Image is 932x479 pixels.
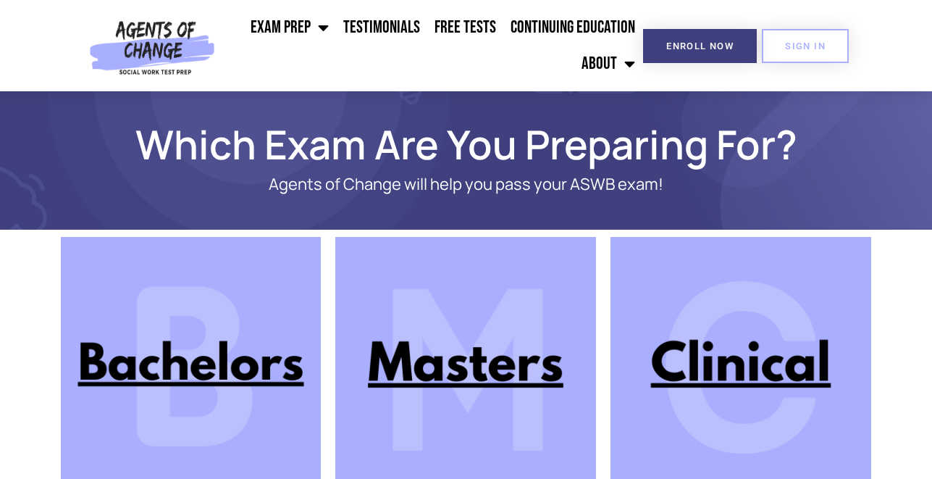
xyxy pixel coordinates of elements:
[762,29,849,63] a: SIGN IN
[666,41,734,51] span: Enroll Now
[427,9,503,46] a: Free Tests
[574,46,642,82] a: About
[336,9,427,46] a: Testimonials
[503,9,642,46] a: Continuing Education
[785,41,826,51] span: SIGN IN
[112,175,821,193] p: Agents of Change will help you pass your ASWB exam!
[54,128,879,161] h1: Which Exam Are You Preparing For?
[243,9,336,46] a: Exam Prep
[643,29,757,63] a: Enroll Now
[221,9,642,82] nav: Menu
